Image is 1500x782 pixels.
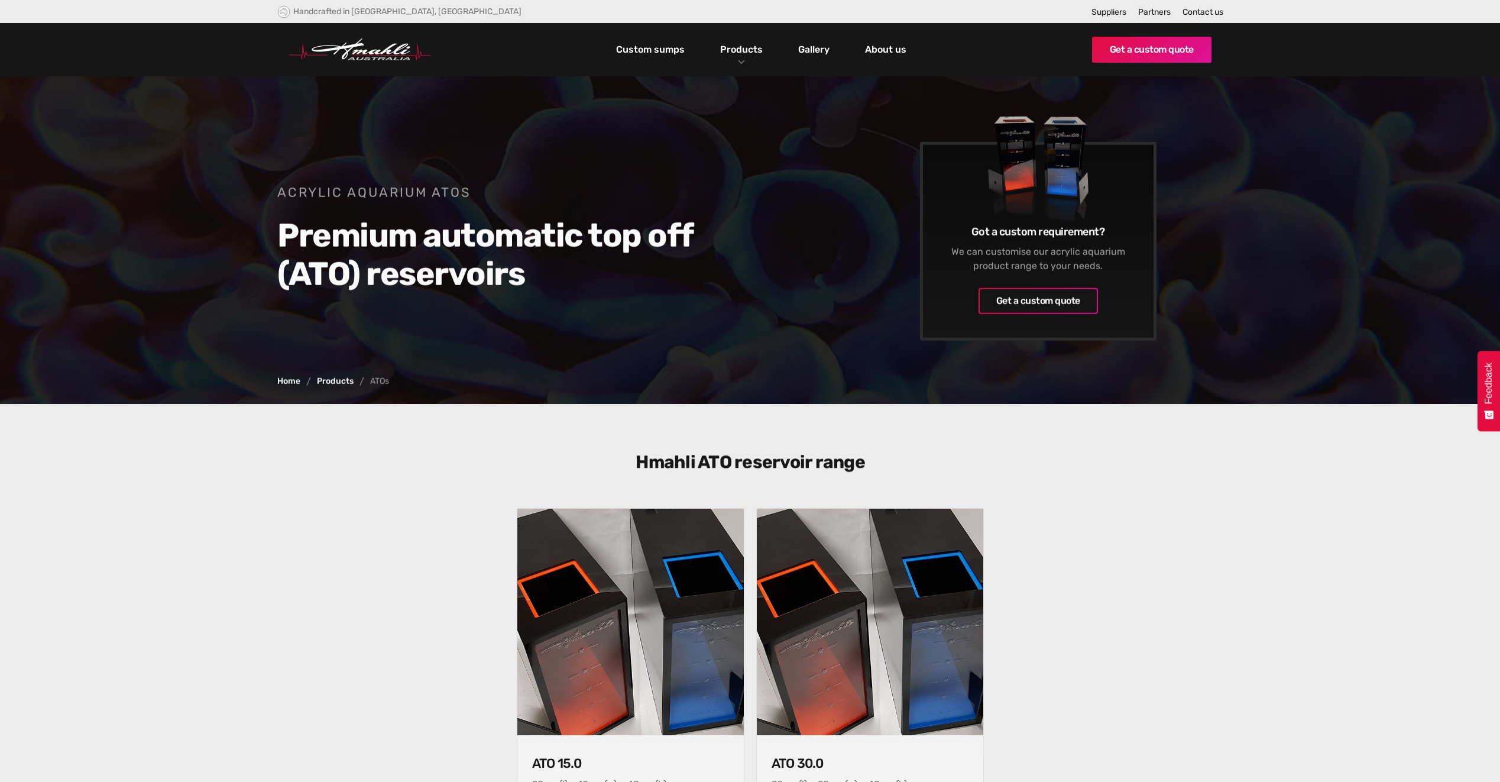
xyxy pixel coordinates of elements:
[940,86,1135,260] img: ATOs
[370,377,389,386] div: ATOs
[317,377,354,386] a: Products
[277,183,733,201] h1: Acrylic Aquarium ATOs
[277,216,733,293] h2: Premium automatic top off (ATO) reservoirs
[772,756,968,771] h4: ATO 30.0
[795,40,832,60] a: Gallery
[711,23,772,76] div: Products
[940,225,1135,239] h6: Got a custom requirement?
[532,756,729,771] h4: ATO 15.0
[523,452,978,473] h3: Hmahli ATO reservoir range
[289,38,431,61] a: home
[1483,363,1494,404] span: Feedback
[1092,37,1211,63] a: Get a custom quote
[289,38,431,61] img: Hmahli Australia Logo
[978,288,1097,314] a: Get a custom quote
[293,7,521,17] div: Handcrafted in [GEOGRAPHIC_DATA], [GEOGRAPHIC_DATA]
[517,509,744,735] img: ATO 15.0
[613,40,688,60] a: Custom sumps
[1091,7,1126,17] a: Suppliers
[1478,351,1500,431] button: Feedback - Show survey
[717,41,766,58] a: Products
[1182,7,1223,17] a: Contact us
[1138,7,1171,17] a: Partners
[277,377,300,386] a: Home
[996,294,1080,308] div: Get a custom quote
[940,245,1135,273] div: We can customise our acrylic aquarium product range to your needs.
[862,40,909,60] a: About us
[757,509,983,735] img: ATO 30.0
